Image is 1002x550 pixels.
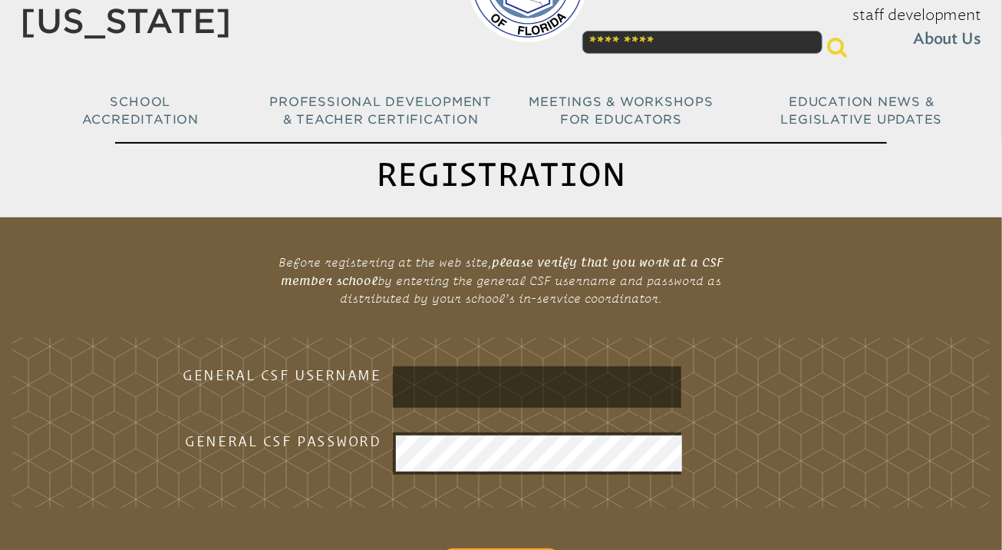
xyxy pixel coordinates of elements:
[255,247,748,313] p: Before registering at the web site, by entering the general CSF username and password as distribu...
[913,28,982,51] span: About Us
[140,432,381,451] h3: General CSF Password
[281,255,723,287] b: please verify that you work at a CSF member school
[82,94,199,128] span: School Accreditation
[115,142,888,206] h1: Registration
[781,94,943,128] span: Education News & Legislative Updates
[529,94,714,128] span: Meetings & Workshops for Educators
[269,94,492,128] span: Professional Development & Teacher Certification
[140,366,381,385] h3: General CSF Username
